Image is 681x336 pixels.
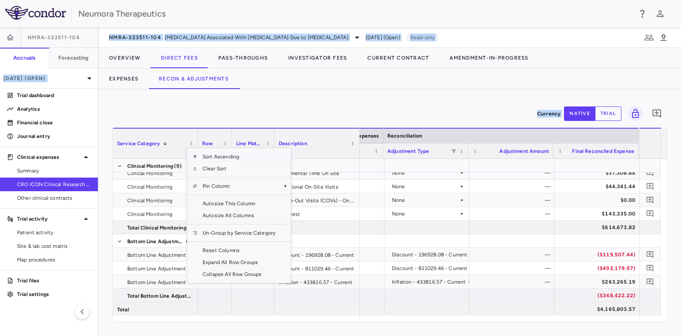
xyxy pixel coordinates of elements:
[625,106,643,121] span: You do not have permission to lock or unlock grids
[127,276,186,289] span: Bottom Line Adjustment
[197,151,280,163] span: Sort Ascending
[17,256,91,264] span: Map procedures
[127,248,186,262] span: Bottom Line Adjustment
[187,148,291,283] div: Column Menu
[197,163,280,175] span: Clear Sort
[127,221,186,235] span: Total Clinical Monitoring
[5,6,66,20] img: logo-full-SnFGN8VE.png
[387,133,422,139] span: Reconciliation
[279,141,307,146] span: Description
[477,275,550,289] div: —
[652,109,662,119] svg: Add comment
[392,275,466,289] div: Inflation - 433816.57 - Current
[646,210,654,218] svg: Add comment
[127,235,185,248] span: Bottom Line Adjustment
[17,119,91,126] p: Financial close
[127,180,172,194] span: Clinical Monitoring
[197,244,280,256] span: Reset Columns
[392,166,458,180] div: None
[99,48,151,68] button: Overview
[562,166,635,180] div: $37,306.88
[646,278,654,286] svg: Add comment
[646,250,654,258] svg: Add comment
[99,69,149,89] button: Expenses
[127,167,172,180] span: Clinical Monitoring
[17,242,91,250] span: Site & lab cost matrix
[477,207,550,221] div: —
[477,166,550,180] div: —
[127,262,186,276] span: Bottom Line Adjustment
[197,268,280,280] span: Collapse All Row Groups
[58,54,89,62] h6: Forecasting
[366,34,400,41] span: [DATE] (Open)
[387,148,429,154] span: Adjustment Type
[562,275,635,289] div: $263,265.19
[78,7,632,20] div: Neumora Therapeutics
[644,276,656,287] button: Add comment
[499,148,549,154] span: Adjustment Amount
[17,153,81,161] p: Clinical expenses
[392,180,458,193] div: None
[186,235,194,248] span: (3)
[644,181,656,192] button: Add comment
[17,290,91,298] p: Trial settings
[564,106,595,121] button: native
[17,215,81,223] p: Trial activity
[13,54,35,62] h6: Accruals
[127,194,172,207] span: Clinical Monitoring
[17,92,91,99] p: Trial dashboard
[17,105,91,113] p: Analytics
[477,193,550,207] div: —
[117,141,160,146] span: Service Category
[477,261,550,275] div: —
[562,221,635,234] div: $614,673.82
[174,159,182,173] span: (9)
[275,248,360,261] div: Discount - 196928.08 - Current
[275,275,360,288] div: Inflation - 433816.57 - Current
[127,207,172,221] span: Clinical Monitoring
[202,141,213,146] span: Row
[17,181,91,188] span: CRO ICON Clinical Research Limited
[275,193,360,207] div: Close-Out Visits (COVs) - On Site
[644,194,656,206] button: Add comment
[3,75,84,82] p: [DATE] (Open)
[17,132,91,140] p: Journal entry
[644,167,656,178] button: Add comment
[127,159,173,173] span: Clinical Monitoring
[477,180,550,193] div: —
[208,48,278,68] button: Pass-Throughs
[117,303,129,316] span: Total
[357,48,439,68] button: Current Contract
[537,110,561,118] p: Currency
[644,208,656,219] button: Add comment
[644,262,656,274] button: Add comment
[236,141,263,146] span: Line Match
[109,34,161,41] span: NMRA-323511-104
[562,261,635,275] div: ($492,179.97)
[562,302,635,316] div: $4,165,803.57
[17,167,91,175] span: Summary
[650,106,664,121] button: Add comment
[197,256,280,268] span: Expand All Row Groups
[646,196,654,204] svg: Add comment
[392,261,468,275] div: Discount - 811029.46 - Current
[127,289,193,303] span: Total Bottom Line Adjustment
[572,148,634,154] span: Final Reconciled Expense
[644,249,656,260] button: Add comment
[646,169,654,177] svg: Add comment
[392,207,458,221] div: None
[407,34,438,41] p: Read-only
[562,207,635,221] div: $143,335.00
[562,180,635,193] div: $44,341.44
[17,277,91,284] p: Trial files
[275,166,360,179] div: Incremental Time On Site
[562,193,635,207] div: $0.00
[197,227,280,239] span: Un-Group by Service Category
[439,48,538,68] button: Amendment-In-Progress
[275,180,360,193] div: Additional On-Site Visits
[151,48,208,68] button: Direct Fees
[275,261,360,275] div: Discount - 811029.46 - Current
[477,248,550,261] div: —
[17,194,91,202] span: Other clinical contracts
[275,207,360,220] div: Firecrest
